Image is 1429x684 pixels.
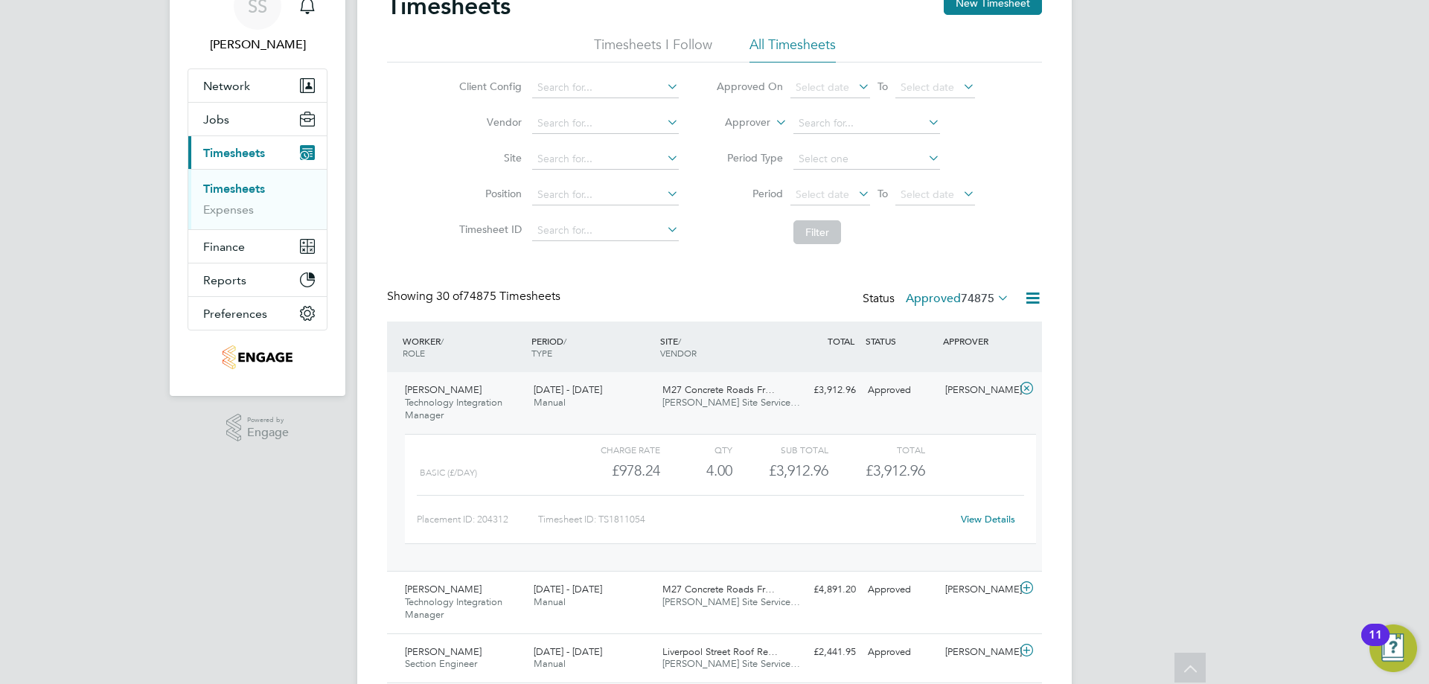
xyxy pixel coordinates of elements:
label: Vendor [455,115,522,129]
span: [PERSON_NAME] [405,383,482,396]
div: £2,441.95 [784,640,862,665]
div: Showing [387,289,563,304]
span: Section Engineer [405,657,477,670]
span: 30 of [436,289,463,304]
span: Manual [534,657,566,670]
button: Open Resource Center, 11 new notifications [1369,624,1417,672]
span: VENDOR [660,347,697,359]
input: Search for... [532,77,679,98]
div: QTY [660,441,732,458]
button: Preferences [188,297,327,330]
span: Engage [247,426,289,439]
div: STATUS [862,327,939,354]
button: Finance [188,230,327,263]
button: Jobs [188,103,327,135]
button: Reports [188,263,327,296]
div: Timesheet ID: TS1811054 [538,508,951,531]
span: Saranija Sivapalan [188,36,327,54]
div: Timesheets [188,169,327,229]
input: Search for... [532,220,679,241]
div: Status [863,289,1012,310]
label: Site [455,151,522,164]
span: [PERSON_NAME] Site Service… [662,657,800,670]
label: Client Config [455,80,522,93]
div: [PERSON_NAME] [939,640,1017,665]
span: [DATE] - [DATE] [534,383,602,396]
span: £3,912.96 [866,461,925,479]
div: Sub Total [732,441,828,458]
div: 11 [1369,635,1382,654]
span: Basic (£/day) [420,467,477,478]
span: [DATE] - [DATE] [534,645,602,658]
span: [DATE] - [DATE] [534,583,602,595]
span: / [441,335,444,347]
span: 74875 [961,291,994,306]
label: Timesheet ID [455,223,522,236]
label: Approved [906,291,1009,306]
span: Select date [901,188,954,201]
button: Network [188,69,327,102]
span: / [563,335,566,347]
span: TOTAL [828,335,854,347]
span: [PERSON_NAME] [405,645,482,658]
span: [PERSON_NAME] [405,583,482,595]
span: Technology Integration Manager [405,396,502,421]
span: M27 Concrete Roads Fr… [662,583,775,595]
span: Select date [901,80,954,94]
div: £4,891.20 [784,578,862,602]
span: TYPE [531,347,552,359]
div: Charge rate [564,441,660,458]
span: Network [203,79,250,93]
button: Filter [793,220,841,244]
li: Timesheets I Follow [594,36,712,63]
span: To [873,184,892,203]
a: Powered byEngage [226,414,290,442]
span: Finance [203,240,245,254]
span: Jobs [203,112,229,127]
span: [PERSON_NAME] Site Service… [662,396,800,409]
a: Go to home page [188,345,327,369]
span: Preferences [203,307,267,321]
span: Timesheets [203,146,265,160]
span: 74875 Timesheets [436,289,560,304]
label: Position [455,187,522,200]
label: Approver [703,115,770,130]
div: SITE [656,327,785,366]
span: Manual [534,396,566,409]
input: Search for... [532,185,679,205]
a: Timesheets [203,182,265,196]
label: Period Type [716,151,783,164]
label: Approved On [716,80,783,93]
div: £3,912.96 [732,458,828,483]
div: [PERSON_NAME] [939,378,1017,403]
div: PERIOD [528,327,656,366]
span: Liverpool Street Roof Re… [662,645,778,658]
div: Approved [862,640,939,665]
a: Expenses [203,202,254,217]
span: [PERSON_NAME] Site Service… [662,595,800,608]
input: Search for... [532,113,679,134]
input: Search for... [532,149,679,170]
input: Search for... [793,113,940,134]
a: View Details [961,513,1015,525]
div: 4.00 [660,458,732,483]
span: M27 Concrete Roads Fr… [662,383,775,396]
li: All Timesheets [749,36,836,63]
label: Period [716,187,783,200]
div: Total [828,441,924,458]
div: £3,912.96 [784,378,862,403]
div: Placement ID: 204312 [417,508,538,531]
div: WORKER [399,327,528,366]
span: Reports [203,273,246,287]
span: Manual [534,595,566,608]
div: Approved [862,578,939,602]
span: ROLE [403,347,425,359]
span: Technology Integration Manager [405,595,502,621]
span: To [873,77,892,96]
span: Powered by [247,414,289,426]
span: / [678,335,681,347]
div: [PERSON_NAME] [939,578,1017,602]
span: Select date [796,80,849,94]
div: APPROVER [939,327,1017,354]
span: Select date [796,188,849,201]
